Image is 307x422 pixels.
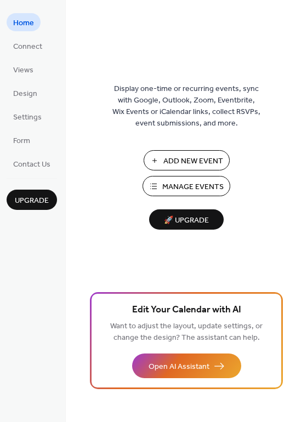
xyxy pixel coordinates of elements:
[7,37,49,55] a: Connect
[13,135,30,147] span: Form
[162,181,224,193] span: Manage Events
[132,303,241,318] span: Edit Your Calendar with AI
[7,155,57,173] a: Contact Us
[7,84,44,102] a: Design
[13,65,33,76] span: Views
[13,159,50,170] span: Contact Us
[13,18,34,29] span: Home
[149,361,209,373] span: Open AI Assistant
[13,112,42,123] span: Settings
[15,195,49,207] span: Upgrade
[112,83,260,129] span: Display one-time or recurring events, sync with Google, Outlook, Zoom, Eventbrite, Wix Events or ...
[143,176,230,196] button: Manage Events
[7,131,37,149] a: Form
[132,353,241,378] button: Open AI Assistant
[7,60,40,78] a: Views
[110,319,263,345] span: Want to adjust the layout, update settings, or change the design? The assistant can help.
[13,41,42,53] span: Connect
[156,213,217,228] span: 🚀 Upgrade
[144,150,230,170] button: Add New Event
[149,209,224,230] button: 🚀 Upgrade
[7,107,48,126] a: Settings
[7,190,57,210] button: Upgrade
[13,88,37,100] span: Design
[7,13,41,31] a: Home
[163,156,223,167] span: Add New Event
